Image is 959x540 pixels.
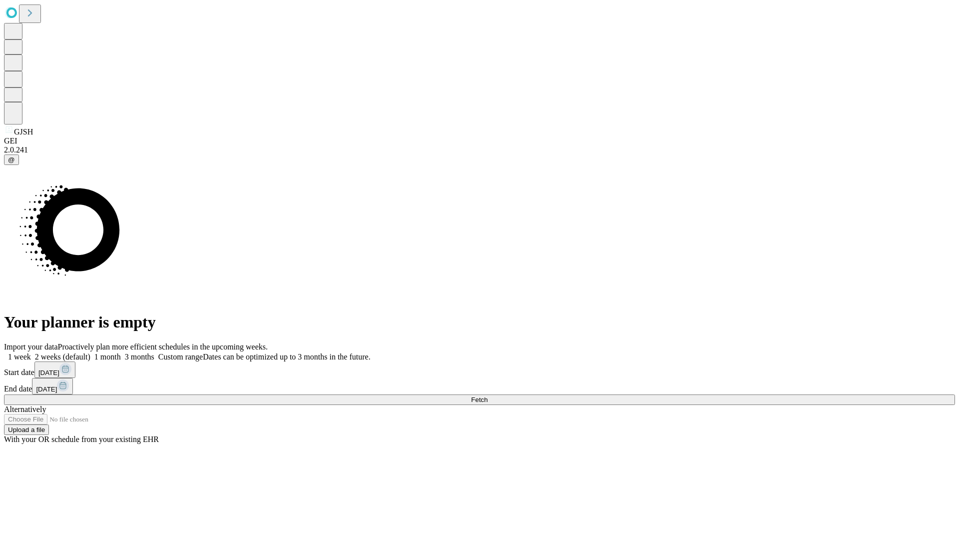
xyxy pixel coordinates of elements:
button: [DATE] [34,361,75,378]
div: Start date [4,361,955,378]
h1: Your planner is empty [4,313,955,331]
span: 1 week [8,352,31,361]
div: End date [4,378,955,394]
span: 1 month [94,352,121,361]
div: 2.0.241 [4,145,955,154]
div: GEI [4,136,955,145]
span: With your OR schedule from your existing EHR [4,435,159,443]
button: [DATE] [32,378,73,394]
span: 2 weeks (default) [35,352,90,361]
span: 3 months [125,352,154,361]
span: [DATE] [38,369,59,376]
span: Custom range [158,352,203,361]
span: Dates can be optimized up to 3 months in the future. [203,352,370,361]
button: Fetch [4,394,955,405]
button: Upload a file [4,424,49,435]
span: Alternatively [4,405,46,413]
button: @ [4,154,19,165]
span: Fetch [471,396,487,403]
span: Import your data [4,342,58,351]
span: @ [8,156,15,163]
span: Proactively plan more efficient schedules in the upcoming weeks. [58,342,268,351]
span: [DATE] [36,385,57,393]
span: GJSH [14,127,33,136]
